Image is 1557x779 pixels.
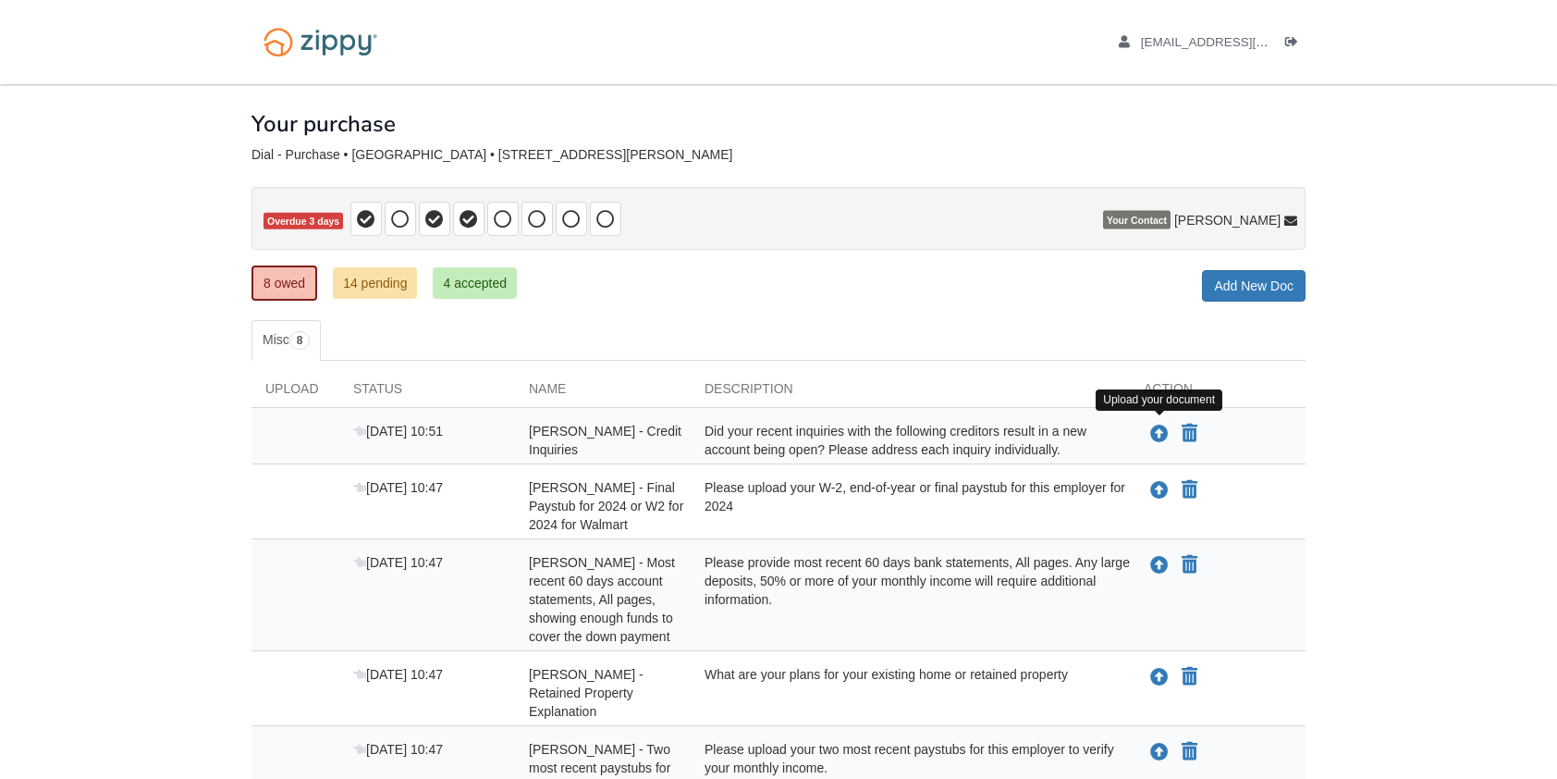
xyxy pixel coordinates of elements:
[1119,35,1353,54] a: edit profile
[1148,665,1171,689] button: Upload Caitlyn Dial - Retained Property Explanation
[1096,389,1222,411] div: Upload your document
[1141,35,1353,49] span: crdial20@gmail.com
[1180,666,1199,688] button: Declare Caitlyn Dial - Retained Property Explanation not applicable
[251,147,1306,163] div: Dial - Purchase • [GEOGRAPHIC_DATA] • [STREET_ADDRESS][PERSON_NAME]
[353,480,443,495] span: [DATE] 10:47
[1130,379,1306,407] div: Action
[353,742,443,757] span: [DATE] 10:47
[1148,422,1171,446] button: Upload Caitlyn Dial - Credit Inquiries
[529,555,675,644] span: [PERSON_NAME] - Most recent 60 days account statements, All pages, showing enough funds to cover ...
[251,112,396,136] h1: Your purchase
[1103,211,1171,229] span: Your Contact
[353,424,443,439] span: [DATE] 10:51
[251,266,317,301] a: 8 owed
[691,665,1130,721] div: What are your plans for your existing home or retained property
[529,424,681,457] span: [PERSON_NAME] - Credit Inquiries
[289,331,311,350] span: 8
[1148,553,1171,577] button: Upload Caitlyn Dial - Most recent 60 days account statements, All pages, showing enough funds to ...
[353,667,443,682] span: [DATE] 10:47
[1148,740,1171,764] button: Upload Caitlyn Dial - Two most recent paystubs for Walmart
[1180,741,1199,763] button: Declare Caitlyn Dial - Two most recent paystubs for Walmart not applicable
[515,379,691,407] div: Name
[1180,554,1199,576] button: Declare Caitlyn Dial - Most recent 60 days account statements, All pages, showing enough funds to...
[691,422,1130,459] div: Did your recent inquiries with the following creditors result in a new account being open? Please...
[691,379,1130,407] div: Description
[529,480,683,532] span: [PERSON_NAME] - Final Paystub for 2024 or W2 for 2024 for Walmart
[529,667,644,719] span: [PERSON_NAME] - Retained Property Explanation
[1285,35,1306,54] a: Log out
[353,555,443,570] span: [DATE] 10:47
[1174,211,1281,229] span: [PERSON_NAME]
[1202,270,1306,302] a: Add New Doc
[1180,479,1199,501] button: Declare Caitlyn Dial - Final Paystub for 2024 or W2 for 2024 for Walmart not applicable
[1148,478,1171,502] button: Upload Caitlyn Dial - Final Paystub for 2024 or W2 for 2024 for Walmart
[264,213,343,230] span: Overdue 3 days
[333,267,417,299] a: 14 pending
[1180,423,1199,445] button: Declare Caitlyn Dial - Credit Inquiries not applicable
[251,379,339,407] div: Upload
[691,478,1130,534] div: Please upload your W-2, end-of-year or final paystub for this employer for 2024
[251,320,321,361] a: Misc
[251,19,389,66] img: Logo
[691,553,1130,646] div: Please provide most recent 60 days bank statements, All pages. Any large deposits, 50% or more of...
[433,267,517,299] a: 4 accepted
[339,379,515,407] div: Status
